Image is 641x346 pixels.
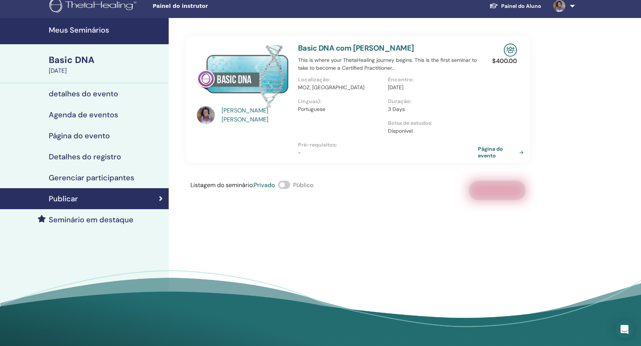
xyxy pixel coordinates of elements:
[298,43,414,53] a: Basic DNA com [PERSON_NAME]
[49,25,164,34] h4: Meus Seminários
[222,106,291,124] a: [PERSON_NAME] [PERSON_NAME]
[298,97,383,105] p: Línguas) :
[49,110,118,119] h4: Agenda de eventos
[298,105,383,113] p: Portuguese
[298,76,383,84] p: Localização :
[492,57,517,66] p: $ 400.00
[504,43,517,57] img: In-Person Seminar
[388,105,473,113] p: 3 Days
[298,56,478,72] p: This is where your ThetaHealing journey begins. This is the first seminar to take to become a Cer...
[298,84,383,91] p: MOZ, [GEOGRAPHIC_DATA]
[388,119,473,127] p: Bolsa de estudos :
[388,76,473,84] p: Encontro :
[49,215,133,224] h4: Seminário em destaque
[298,141,478,149] p: Pré-requisitos :
[388,127,473,135] p: Disponível
[298,149,478,157] p: -
[478,145,527,159] a: Página do evento
[49,194,78,203] h4: Publicar
[254,181,275,189] span: Privado
[49,152,121,161] h4: Detalhes do registro
[49,66,164,75] div: [DATE]
[489,3,498,9] img: graduation-cap-white.svg
[293,181,314,189] span: Público
[49,131,110,140] h4: Página do evento
[49,54,164,66] div: Basic DNA
[388,97,473,105] p: Duração :
[153,2,265,10] span: Painel do instrutor
[197,106,215,124] img: default.jpg
[197,43,289,108] img: Basic DNA
[44,54,169,75] a: Basic DNA[DATE]
[616,321,634,339] div: Open Intercom Messenger
[49,89,118,98] h4: detalhes do evento
[49,173,134,182] h4: Gerenciar participantes
[190,181,254,189] span: Listagem do seminário :
[388,84,473,91] p: [DATE]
